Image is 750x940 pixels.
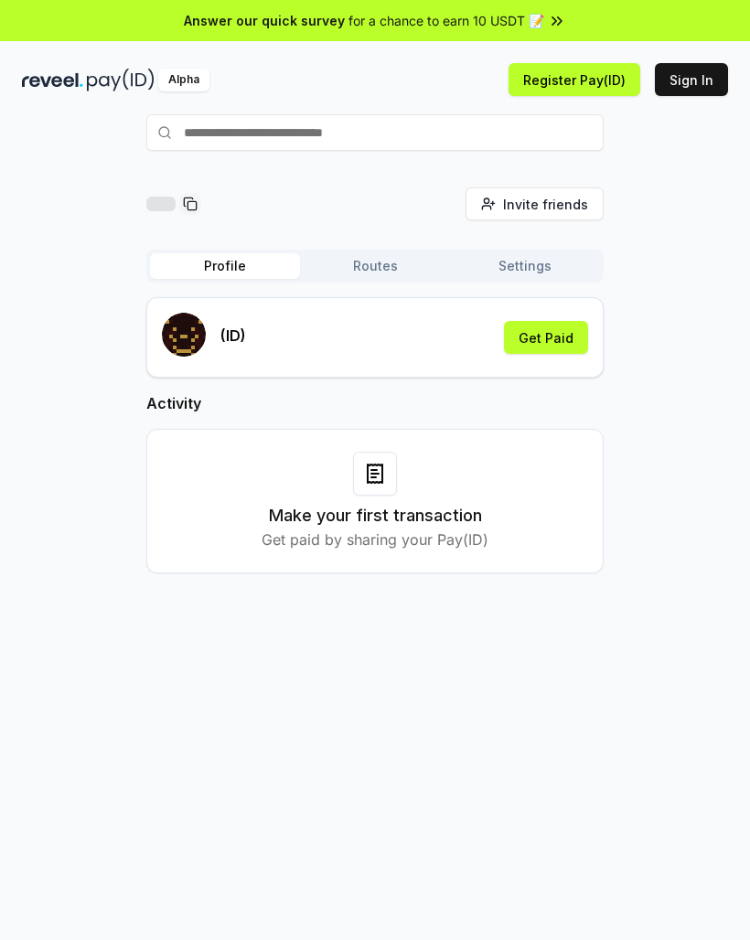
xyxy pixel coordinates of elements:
[269,503,482,529] h3: Make your first transaction
[150,253,300,279] button: Profile
[655,63,728,96] button: Sign In
[262,529,488,550] p: Get paid by sharing your Pay(ID)
[450,253,600,279] button: Settings
[509,63,640,96] button: Register Pay(ID)
[300,253,450,279] button: Routes
[22,69,83,91] img: reveel_dark
[348,11,544,30] span: for a chance to earn 10 USDT 📝
[158,69,209,91] div: Alpha
[220,325,246,347] p: (ID)
[503,195,588,214] span: Invite friends
[184,11,345,30] span: Answer our quick survey
[87,69,155,91] img: pay_id
[504,321,588,354] button: Get Paid
[146,392,604,414] h2: Activity
[466,187,604,220] button: Invite friends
